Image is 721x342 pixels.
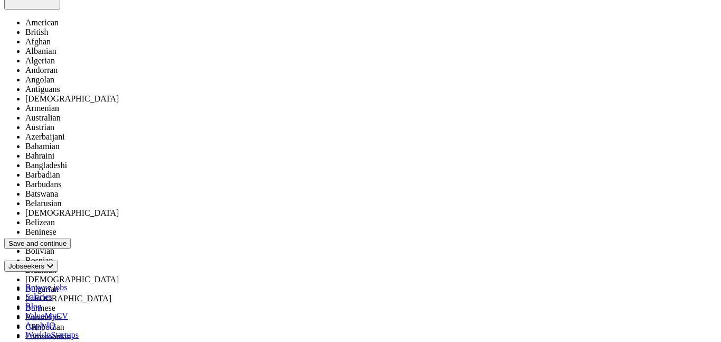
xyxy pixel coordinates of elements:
span: [GEOGRAPHIC_DATA] [25,294,111,303]
a: WorkInStartups [25,330,79,339]
a: ApplyIQ [25,321,55,330]
span: Belarusian [25,199,61,208]
a: Blog [25,302,42,311]
span: Albanian [25,47,56,56]
span: Bolivian [25,246,54,255]
span: Azerbaijani [25,132,65,141]
span: American [25,18,59,27]
span: Antiguans [25,85,60,94]
a: ValueMyCV [25,311,68,320]
span: Bangladeshi [25,161,67,170]
span: Barbudans [25,180,61,189]
span: Belizean [25,218,55,227]
span: Bhutanese [25,237,61,246]
span: Beninese [25,227,56,236]
a: Browse jobs [25,283,68,292]
span: Austrian [25,123,54,132]
span: Bahamian [25,142,60,151]
span: Jobseekers [8,262,44,270]
span: [DEMOGRAPHIC_DATA] [25,275,119,284]
span: Armenian [25,104,59,113]
a: Salaries [25,292,52,301]
span: Angolan [25,75,54,84]
span: Andorran [25,66,58,75]
span: Australian [25,113,61,122]
span: British [25,27,49,36]
span: Batswana [25,189,58,198]
span: Barbadian [25,170,60,179]
span: Bahraini [25,151,54,160]
span: Afghan [25,37,51,46]
button: Save and continue [4,238,71,249]
span: [DEMOGRAPHIC_DATA] [25,208,119,217]
span: Algerian [25,56,55,65]
img: toggle icon [46,264,54,269]
span: [DEMOGRAPHIC_DATA] [25,94,119,103]
span: Bosnian [25,256,53,265]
